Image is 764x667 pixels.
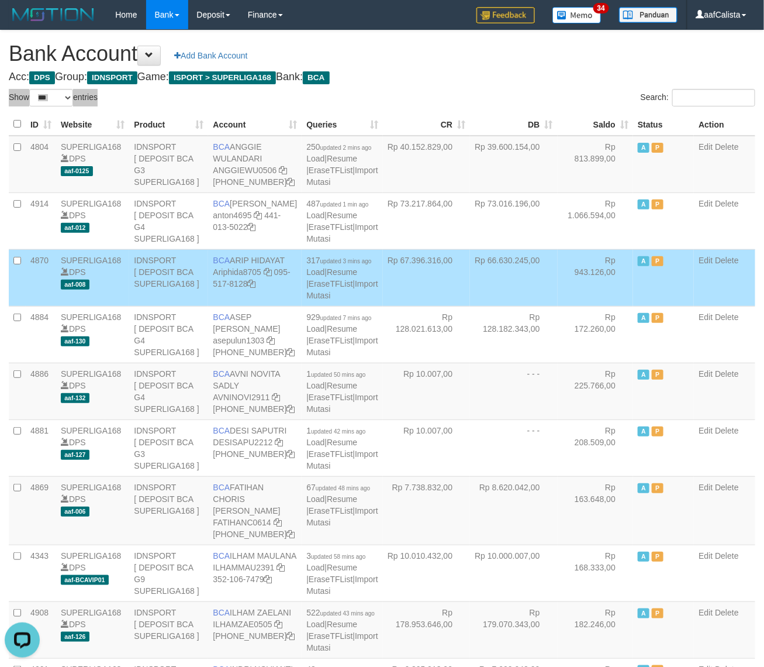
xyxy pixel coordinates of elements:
[264,575,272,584] a: Copy 3521067479 to clipboard
[699,483,713,492] a: Edit
[306,551,365,561] span: 3
[213,438,272,447] a: DESISAPU2212
[306,438,324,447] a: Load
[56,306,129,363] td: DPS
[26,363,56,420] td: 4886
[593,3,609,13] span: 34
[306,267,324,277] a: Load
[470,545,557,601] td: Rp 10.000.007,00
[61,608,122,617] a: SUPERLIGA168
[26,113,56,136] th: ID: activate to sort column ascending
[309,222,352,232] a: EraseTFList
[306,575,378,596] a: Import Mutasi
[311,553,365,560] span: updated 58 mins ago
[61,483,122,492] a: SUPERLIGA168
[26,249,56,306] td: 4870
[383,306,470,363] td: Rp 128.021.613,00
[652,256,663,266] span: Paused
[248,279,256,288] a: Copy 0955178128 to clipboard
[699,256,713,265] a: Edit
[715,199,738,208] a: Delete
[306,551,378,596] span: | | |
[306,142,378,187] span: | | |
[383,476,470,545] td: Rp 7.738.832,00
[558,476,633,545] td: Rp 163.648,00
[213,267,261,277] a: Ariphida8705
[558,601,633,658] td: Rp 182.246,00
[383,545,470,601] td: Rp 10.010.432,00
[641,89,755,106] label: Search:
[56,113,129,136] th: Website: activate to sort column ascending
[56,545,129,601] td: DPS
[306,563,324,572] a: Load
[306,608,378,652] span: | | |
[61,256,122,265] a: SUPERLIGA168
[287,530,295,539] a: Copy 4062281727 to clipboard
[61,223,89,233] span: aaf-012
[652,483,663,493] span: Paused
[558,363,633,420] td: Rp 225.766,00
[470,113,557,136] th: DB: activate to sort column ascending
[61,369,122,379] a: SUPERLIGA168
[9,71,755,83] h4: Acc: Group: Game: Bank:
[309,506,352,515] a: EraseTFList
[306,506,378,527] a: Import Mutasi
[61,199,122,208] a: SUPERLIGA168
[248,222,256,232] a: Copy 4410135022 to clipboard
[715,426,738,435] a: Delete
[306,279,378,300] a: Import Mutasi
[652,427,663,436] span: Paused
[558,192,633,249] td: Rp 1.066.594,00
[129,420,208,476] td: IDNSPORT [ DEPOSIT BCA G3 SUPERLIGA168 ]
[327,620,357,629] a: Resume
[699,142,713,152] a: Edit
[306,381,324,390] a: Load
[61,393,89,403] span: aaf-132
[213,336,264,345] a: asepulun1303
[558,545,633,601] td: Rp 168.333,00
[316,485,370,491] span: updated 48 mins ago
[383,601,470,658] td: Rp 178.953.646,00
[129,545,208,601] td: IDNSPORT [ DEPOSIT BCA G9 SUPERLIGA168 ]
[327,154,357,163] a: Resume
[272,393,280,402] a: Copy AVNINOVI2911 to clipboard
[213,393,269,402] a: AVNINOVI2911
[320,258,372,264] span: updated 3 mins ago
[309,393,352,402] a: EraseTFList
[29,89,73,106] select: Showentries
[306,393,378,414] a: Import Mutasi
[208,113,302,136] th: Account: activate to sort column ascending
[9,89,98,106] label: Show entries
[558,136,633,193] td: Rp 813.899,00
[383,192,470,249] td: Rp 73.217.864,00
[61,507,89,517] span: aaf-006
[26,420,56,476] td: 4881
[652,313,663,323] span: Paused
[694,113,755,136] th: Action
[306,312,371,322] span: 929
[287,348,295,357] a: Copy 4062281875 to clipboard
[306,256,378,300] span: | | |
[309,575,352,584] a: EraseTFList
[213,608,230,617] span: BCA
[302,113,382,136] th: Queries: activate to sort column ascending
[309,449,352,459] a: EraseTFList
[619,7,677,23] img: panduan.png
[213,483,230,492] span: BCA
[129,136,208,193] td: IDNSPORT [ DEPOSIT BCA G3 SUPERLIGA168 ]
[287,404,295,414] a: Copy 4062280135 to clipboard
[309,279,352,288] a: EraseTFList
[213,563,274,572] a: ILHAMMAU2391
[213,142,230,152] span: BCA
[383,136,470,193] td: Rp 40.152.829,00
[470,476,557,545] td: Rp 8.620.042,00
[558,113,633,136] th: Saldo: activate to sort column ascending
[61,551,122,561] a: SUPERLIGA168
[213,518,271,527] a: FATIHANC0614
[306,336,378,357] a: Import Mutasi
[638,313,649,323] span: Active
[129,306,208,363] td: IDNSPORT [ DEPOSIT BCA G4 SUPERLIGA168 ]
[208,249,302,306] td: ARIP HIDAYAT 095-517-8128
[61,575,109,585] span: aaf-BCAVIP01
[208,363,302,420] td: AVNI NOVITA SADLY [PHONE_NUMBER]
